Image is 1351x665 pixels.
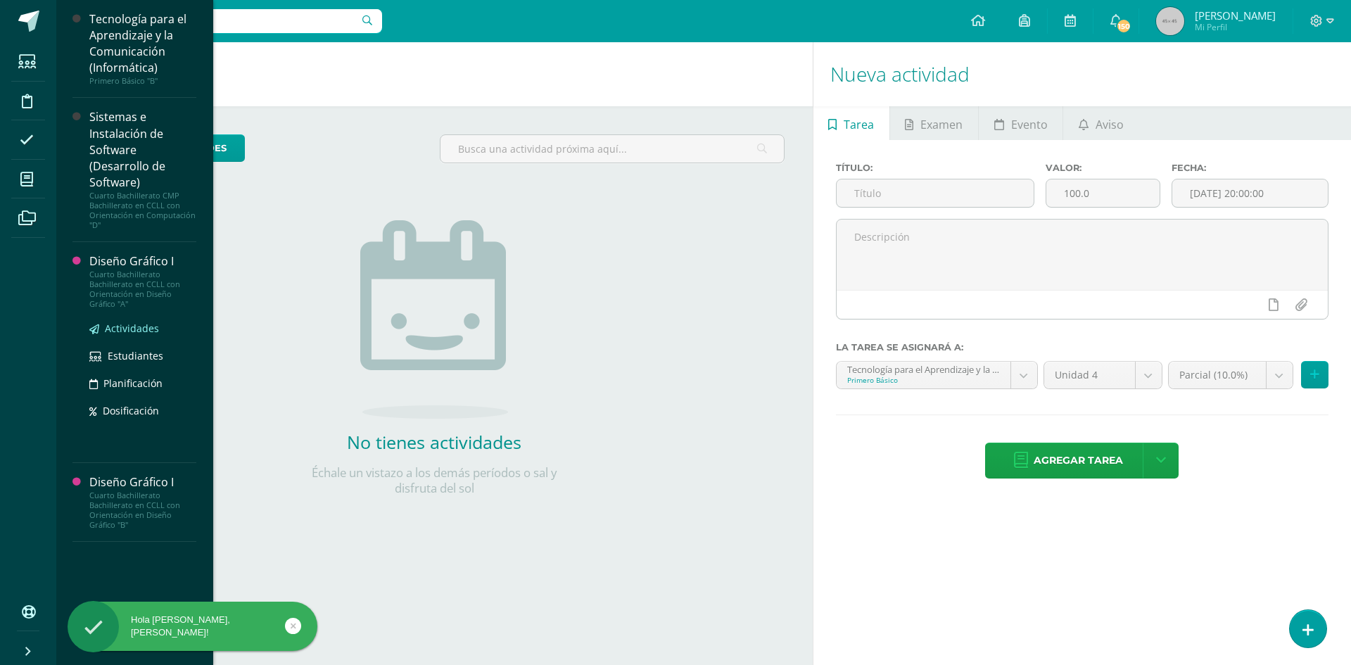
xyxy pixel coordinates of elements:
[440,135,783,163] input: Busca una actividad próxima aquí...
[68,614,317,639] div: Hola [PERSON_NAME], [PERSON_NAME]!
[979,106,1063,140] a: Evento
[836,342,1328,353] label: La tarea se asignará a:
[89,403,196,419] a: Dosificación
[847,362,1000,375] div: Tecnología para el Aprendizaje y la Comunicación (Informática) 'B'
[73,42,796,106] h1: Actividades
[1179,362,1255,388] span: Parcial (10.0%)
[1046,179,1160,207] input: Puntos máximos
[89,270,196,309] div: Cuarto Bachillerato Bachillerato en CCLL con Orientación en Diseño Gráfico "A"
[1195,8,1276,23] span: [PERSON_NAME]
[1172,163,1328,173] label: Fecha:
[836,163,1034,173] label: Título:
[293,430,575,454] h2: No tienes actividades
[108,349,163,362] span: Estudiantes
[813,106,889,140] a: Tarea
[890,106,978,140] a: Examen
[1116,18,1131,34] span: 150
[1063,106,1138,140] a: Aviso
[105,322,159,335] span: Actividades
[293,465,575,496] p: Échale un vistazo a los demás períodos o sal y disfruta del sol
[103,376,163,390] span: Planificación
[89,320,196,336] a: Actividades
[1034,443,1123,478] span: Agregar tarea
[1055,362,1124,388] span: Unidad 4
[89,11,196,76] div: Tecnología para el Aprendizaje y la Comunicación (Informática)
[837,179,1034,207] input: Título
[89,76,196,86] div: Primero Básico "B"
[89,253,196,309] a: Diseño Gráfico ICuarto Bachillerato Bachillerato en CCLL con Orientación en Diseño Gráfico "A"
[89,490,196,530] div: Cuarto Bachillerato Bachillerato en CCLL con Orientación en Diseño Gráfico "B"
[89,375,196,391] a: Planificación
[89,474,196,490] div: Diseño Gráfico I
[1096,108,1124,141] span: Aviso
[920,108,963,141] span: Examen
[89,348,196,364] a: Estudiantes
[837,362,1037,388] a: Tecnología para el Aprendizaje y la Comunicación (Informática) 'B'Primero Básico
[847,375,1000,385] div: Primero Básico
[89,11,196,86] a: Tecnología para el Aprendizaje y la Comunicación (Informática)Primero Básico "B"
[103,404,159,417] span: Dosificación
[89,109,196,191] div: Sistemas e Instalación de Software (Desarrollo de Software)
[844,108,874,141] span: Tarea
[65,9,382,33] input: Busca un usuario...
[1046,163,1160,173] label: Valor:
[89,109,196,230] a: Sistemas e Instalación de Software (Desarrollo de Software)Cuarto Bachillerato CMP Bachillerato e...
[1156,7,1184,35] img: 45x45
[1169,362,1293,388] a: Parcial (10.0%)
[89,253,196,270] div: Diseño Gráfico I
[89,191,196,230] div: Cuarto Bachillerato CMP Bachillerato en CCLL con Orientación en Computación "D"
[1195,21,1276,33] span: Mi Perfil
[830,42,1334,106] h1: Nueva actividad
[360,220,508,419] img: no_activities.png
[89,474,196,530] a: Diseño Gráfico ICuarto Bachillerato Bachillerato en CCLL con Orientación en Diseño Gráfico "B"
[1011,108,1048,141] span: Evento
[1044,362,1162,388] a: Unidad 4
[1172,179,1328,207] input: Fecha de entrega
